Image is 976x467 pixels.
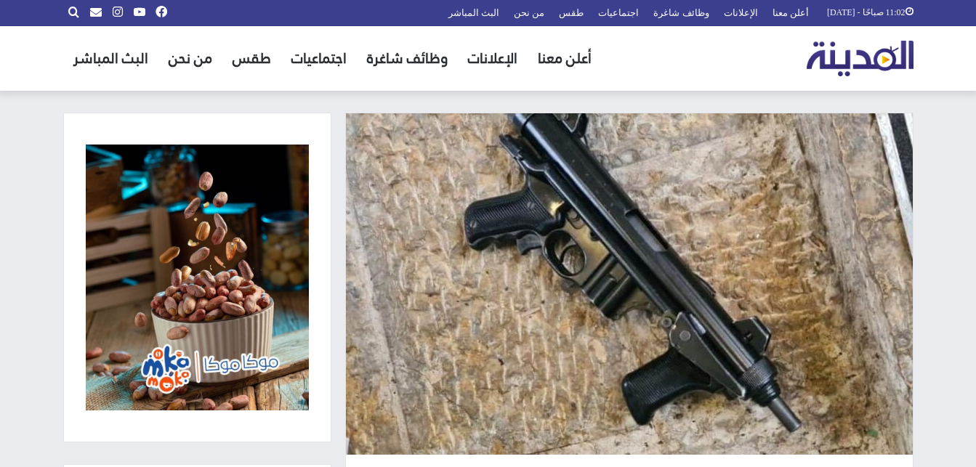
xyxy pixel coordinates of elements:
[458,26,528,91] a: الإعلانات
[222,26,281,91] a: طقس
[158,26,222,91] a: من نحن
[281,26,357,91] a: اجتماعيات
[63,26,158,91] a: البث المباشر
[357,26,458,91] a: وظائف شاغرة
[528,26,602,91] a: أعلن معنا
[807,41,914,76] img: تلفزيون المدينة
